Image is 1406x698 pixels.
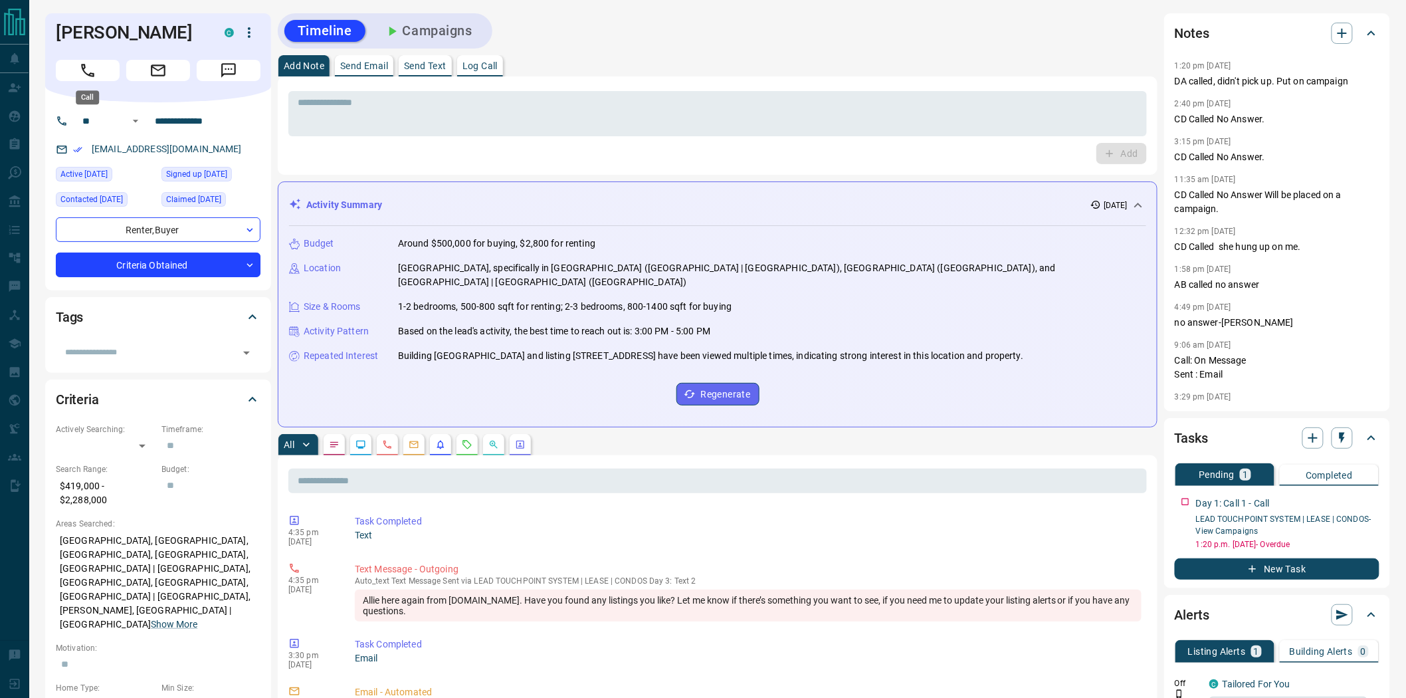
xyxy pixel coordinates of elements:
p: Email [355,651,1142,665]
h2: Tasks [1175,427,1208,449]
p: [DATE] [288,537,335,546]
svg: Listing Alerts [435,439,446,450]
svg: Requests [462,439,472,450]
span: Email [126,60,190,81]
p: Text Message - Outgoing [355,562,1142,576]
p: DA called, didn't pick up. Put on campaign [1175,74,1379,88]
div: Tue Jul 22 2025 [56,167,155,185]
a: [EMAIL_ADDRESS][DOMAIN_NAME] [92,144,242,154]
span: Claimed [DATE] [166,193,221,206]
span: Signed up [DATE] [166,168,227,181]
h2: Alerts [1175,604,1209,626]
p: $419,000 - $2,288,000 [56,475,155,511]
svg: Lead Browsing Activity [355,439,366,450]
div: Criteria [56,384,260,415]
svg: Opportunities [488,439,499,450]
button: Regenerate [676,383,759,406]
p: 4:35 pm [288,528,335,537]
button: Open [237,344,256,362]
p: Log Call [462,61,498,70]
p: 0 [1361,647,1366,656]
h2: Notes [1175,23,1209,44]
p: CD Called she hung up on me. [1175,240,1379,254]
p: 1 [1254,647,1259,656]
p: Text Message Sent via LEAD TOUCHPOINT SYSTEM | LEASE | CONDOS Day 3: Text 2 [355,576,1142,586]
p: 4:49 pm [DATE] [1175,302,1231,312]
p: Timeframe: [161,423,260,435]
p: 1 [1243,470,1248,479]
div: Fri Feb 11 2022 [161,192,260,211]
p: Activity Pattern [304,324,369,338]
h1: [PERSON_NAME] [56,22,205,43]
p: 1-2 bedrooms, 500-800 sqft for renting; 2-3 bedrooms, 800-1400 sqft for buying [398,300,732,314]
div: condos.ca [1209,679,1219,689]
p: [GEOGRAPHIC_DATA], specifically in [GEOGRAPHIC_DATA] ([GEOGRAPHIC_DATA] | [GEOGRAPHIC_DATA]), [GE... [398,261,1146,289]
p: 3:15 pm [DATE] [1175,137,1231,146]
p: 1:20 p.m. [DATE] - Overdue [1196,538,1379,550]
p: Actively Searching: [56,423,155,435]
p: Off [1175,677,1201,689]
p: 3:29 pm [DATE] [1175,392,1231,402]
div: Tasks [1175,422,1379,454]
p: Pending [1199,470,1235,479]
p: [DATE] [288,660,335,669]
p: 4:35 pm [288,576,335,585]
span: Call [56,60,120,81]
p: Home Type: [56,682,155,694]
p: no answer-[PERSON_NAME] [1175,316,1379,330]
h2: Criteria [56,389,99,410]
a: Tailored For You [1223,679,1290,689]
p: Motivation: [56,642,260,654]
p: Search Range: [56,463,155,475]
button: Open [128,113,144,129]
p: 9:06 am [DATE] [1175,340,1231,350]
h2: Tags [56,306,83,328]
p: Based on the lead's activity, the best time to reach out is: 3:00 PM - 5:00 PM [398,324,710,338]
p: Min Size: [161,682,260,694]
p: 1:58 pm [DATE] [1175,265,1231,274]
div: Fri Aug 08 2025 [56,192,155,211]
svg: Notes [329,439,340,450]
button: New Task [1175,558,1379,580]
button: Timeline [284,20,365,42]
p: Add Note [284,61,324,70]
p: Day 1: Call 1 - Call [1196,497,1270,511]
div: condos.ca [225,28,234,37]
div: Notes [1175,17,1379,49]
p: Budget [304,237,334,251]
p: Task Completed [355,638,1142,651]
div: Criteria Obtained [56,253,260,277]
p: Building [GEOGRAPHIC_DATA] and listing [STREET_ADDRESS] have been viewed multiple times, indicati... [398,349,1023,363]
button: Campaigns [371,20,486,42]
svg: Emails [409,439,419,450]
p: CD Called No Answer Will be placed on a campaign. [1175,188,1379,216]
p: Repeated Interest [304,349,378,363]
p: All [284,440,294,449]
svg: Calls [382,439,393,450]
span: Contacted [DATE] [60,193,123,206]
p: Listing Alerts [1188,647,1246,656]
span: auto_text [355,576,389,586]
p: Text [355,528,1142,542]
p: 1:20 pm [DATE] [1175,61,1231,70]
div: Activity Summary[DATE] [289,193,1146,217]
p: Budget: [161,463,260,475]
p: Size & Rooms [304,300,361,314]
p: AB called no answer [1175,278,1379,292]
p: 11:35 am [DATE] [1175,175,1236,184]
button: Show More [151,618,197,632]
p: Completed [1306,471,1353,480]
p: Activity Summary [306,198,382,212]
p: CD Called No Answer. [1175,112,1379,126]
p: Send Text [404,61,447,70]
div: Renter , Buyer [56,217,260,242]
span: Active [DATE] [60,168,108,181]
p: 2:40 pm [DATE] [1175,99,1231,108]
p: Building Alerts [1290,647,1353,656]
p: Call: On Message Sent : Email [1175,354,1379,382]
a: LEAD TOUCHPOINT SYSTEM | LEASE | CONDOS- View Campaigns [1196,515,1371,536]
div: Sun May 09 2021 [161,167,260,185]
p: [DATE] [288,585,335,594]
p: [GEOGRAPHIC_DATA], [GEOGRAPHIC_DATA], [GEOGRAPHIC_DATA], [GEOGRAPHIC_DATA], [GEOGRAPHIC_DATA] | [... [56,530,260,636]
p: Around $500,000 for buying, $2,800 for renting [398,237,595,251]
